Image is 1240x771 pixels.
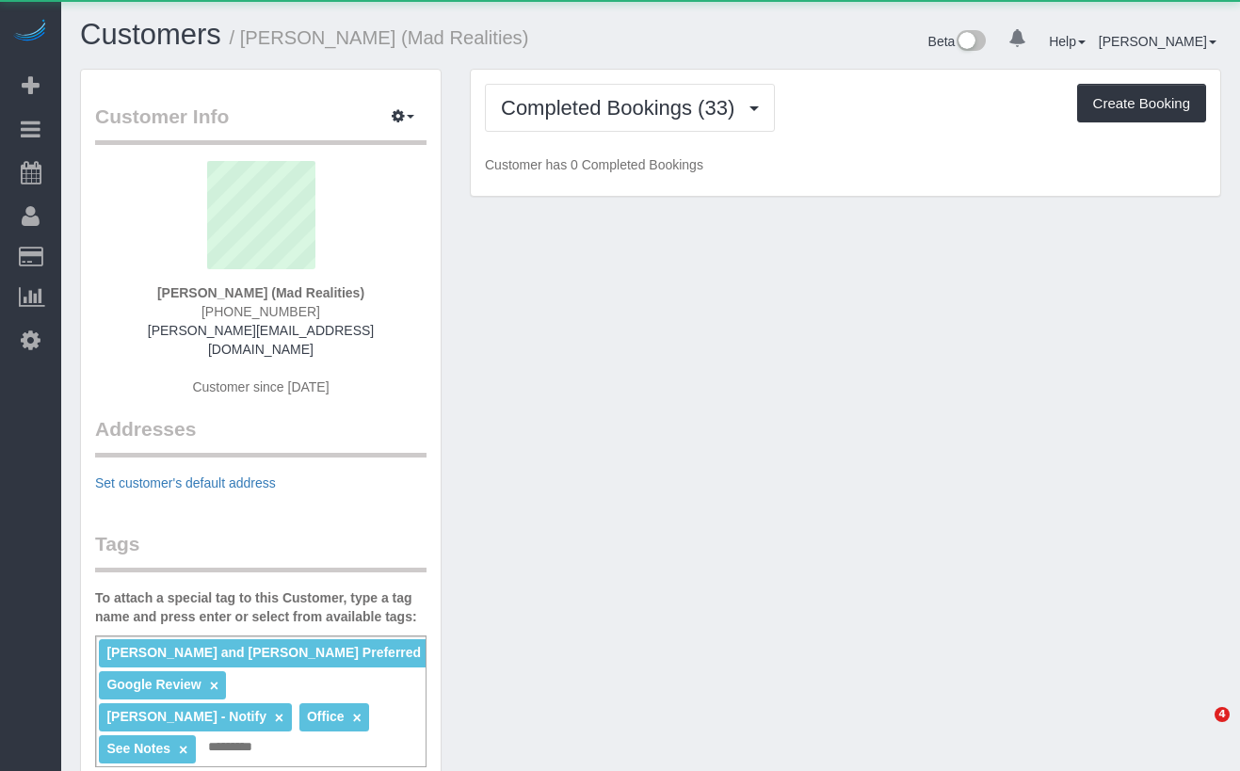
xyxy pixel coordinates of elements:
button: Create Booking [1077,84,1206,123]
span: Customer since [DATE] [192,379,329,394]
span: See Notes [106,741,170,756]
a: Help [1049,34,1086,49]
iframe: Intercom live chat [1176,707,1221,752]
span: Office [307,709,345,724]
a: × [353,710,362,726]
a: × [179,742,187,758]
button: Completed Bookings (33) [485,84,775,132]
a: [PERSON_NAME] [1099,34,1216,49]
strong: [PERSON_NAME] (Mad Realities) [157,285,364,300]
span: [PERSON_NAME] - Notify [106,709,266,724]
span: Completed Bookings (33) [501,96,744,120]
img: Automaid Logo [11,19,49,45]
span: [PHONE_NUMBER] [201,304,320,319]
span: 4 [1215,707,1230,722]
a: [PERSON_NAME][EMAIL_ADDRESS][DOMAIN_NAME] [148,323,374,357]
legend: Tags [95,530,427,572]
span: Google Review [106,677,201,692]
span: [PERSON_NAME] and [PERSON_NAME] Preferred [106,645,421,660]
label: To attach a special tag to this Customer, type a tag name and press enter or select from availabl... [95,588,427,626]
small: / [PERSON_NAME] (Mad Realities) [230,27,529,48]
a: × [210,678,218,694]
legend: Customer Info [95,103,427,145]
p: Customer has 0 Completed Bookings [485,155,1206,174]
a: Customers [80,18,221,51]
a: Set customer's default address [95,475,276,490]
a: × [275,710,283,726]
a: Beta [928,34,987,49]
img: New interface [955,30,986,55]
